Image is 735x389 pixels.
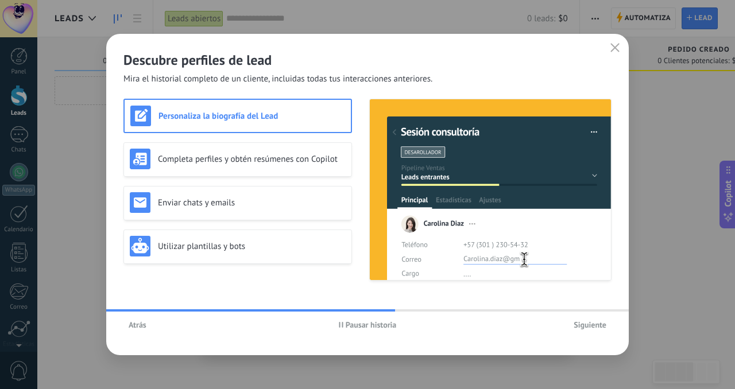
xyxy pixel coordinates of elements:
[346,321,397,329] span: Pausar historia
[158,241,346,252] h3: Utilizar plantillas y bots
[568,316,612,333] button: Siguiente
[123,51,612,69] h2: Descubre perfiles de lead
[334,316,402,333] button: Pausar historia
[574,321,606,329] span: Siguiente
[158,111,345,122] h3: Personaliza la biografía del Lead
[129,321,146,329] span: Atrás
[123,73,432,85] span: Mira el historial completo de un cliente, incluidas todas tus interacciones anteriores.
[158,197,346,208] h3: Enviar chats y emails
[123,316,152,333] button: Atrás
[158,154,346,165] h3: Completa perfiles y obtén resúmenes con Copilot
